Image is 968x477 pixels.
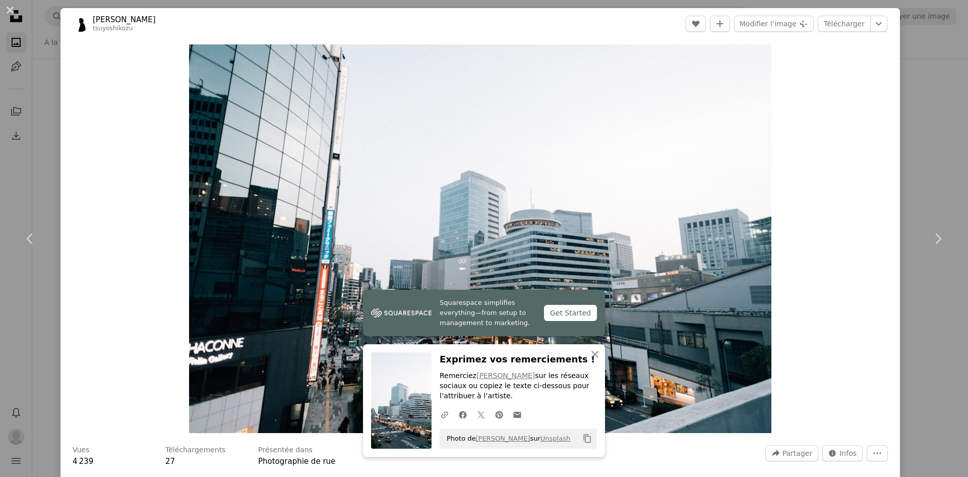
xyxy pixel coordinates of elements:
p: Remerciez sur les réseaux sociaux ou copiez le texte ci-dessous pour l’attribuer à l’artiste. [440,371,597,401]
button: Plus d’actions [867,445,888,461]
button: Statistiques de cette image [822,445,863,461]
button: J’aime [686,16,706,32]
span: Infos [839,446,857,461]
button: Partager cette image [765,445,818,461]
a: Partager par mail [508,404,526,425]
a: tsuyoshikozu [93,25,133,32]
a: Suivant [907,190,968,287]
span: Photo de sur [442,431,570,447]
h3: Présentée dans [258,445,313,455]
button: Copier dans le presse-papier [579,430,596,447]
span: 4 239 [73,457,93,466]
img: Paysage urbain moderne avec une rue animée et de grands immeubles [189,44,771,433]
h3: Téléchargements [165,445,225,455]
a: Photographie de rue [258,457,335,466]
img: file-1747939142011-51e5cc87e3c9 [371,305,432,321]
a: Partagez-leFacebook [454,404,472,425]
a: [PERSON_NAME] [93,15,156,25]
a: Unsplash [540,435,570,442]
span: 27 [165,457,175,466]
h3: Exprimez vos remerciements ! [440,352,597,367]
a: [PERSON_NAME] [476,372,535,380]
img: Accéder au profil de Tsuyoshi Kozu [73,16,89,32]
a: Squarespace simplifies everything—from setup to management to marketing.Get Started [363,290,605,336]
a: [PERSON_NAME] [475,435,530,442]
button: Ajouter à la collection [710,16,730,32]
button: Choisissez la taille de téléchargement [870,16,887,32]
div: Get Started [544,305,597,321]
button: Zoom sur cette image [189,44,771,433]
a: Télécharger [818,16,871,32]
button: Modifier l’image [734,16,814,32]
h3: Vues [73,445,89,455]
span: Partager [782,446,812,461]
span: Squarespace simplifies everything—from setup to management to marketing. [440,298,536,328]
a: Partagez-lePinterest [490,404,508,425]
a: Partagez-leTwitter [472,404,490,425]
